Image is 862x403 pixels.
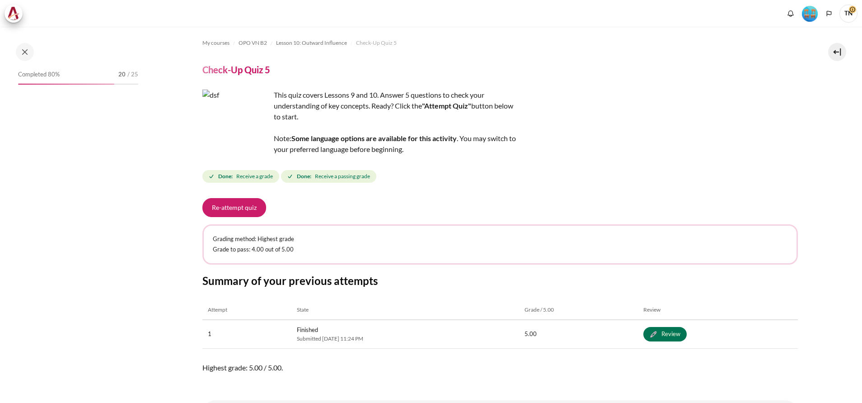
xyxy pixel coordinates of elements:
img: Architeck [7,7,20,20]
strong: Some language options are available for this activity [291,134,457,142]
td: 5.00 [519,320,637,348]
p: Grading method: Highest grade [213,235,787,244]
span: Check-Up Quiz 5 [356,39,397,47]
a: User menu [839,5,857,23]
nav: Navigation bar [202,36,798,50]
a: Check-Up Quiz 5 [356,38,397,48]
button: Re-attempt quiz [202,198,266,217]
span: Highest grade: 5.00 / 5.00. [202,362,798,373]
h3: Summary of your previous attempts [202,274,798,288]
span: Receive a passing grade [315,172,370,180]
th: Grade / 5.00 [519,300,637,320]
h4: Check-Up Quiz 5 [202,64,270,76]
a: Review [643,327,687,341]
p: Grade to pass: 4.00 out of 5.00 [213,245,787,254]
img: dsf [202,90,270,157]
div: 80% [18,84,114,85]
th: State [291,300,519,320]
strong: "Attempt Quiz" [422,101,471,110]
div: Level #4 [802,5,818,22]
a: Level #4 [798,5,821,22]
img: Level #4 [802,6,818,22]
th: Review [638,300,798,320]
span: My courses [202,39,230,47]
a: Architeck Architeck [5,5,27,23]
span: Submitted [DATE] 11:24 PM [297,335,514,343]
div: This quiz covers Lessons 9 and 10. Answer 5 questions to check your understanding of key concepts... [202,90,519,155]
div: Completion requirements for Check-Up Quiz 5 [202,168,378,185]
a: OPO VN B2 [239,38,267,48]
span: Completed 80% [18,70,60,79]
a: Lesson 10: Outward Influence [276,38,347,48]
span: OPO VN B2 [239,39,267,47]
a: My courses [202,38,230,48]
strong: Done: [297,172,311,180]
button: Languages [822,7,836,20]
div: Show notification window with no new notifications [784,7,797,20]
span: TN [839,5,857,23]
td: 1 [202,320,292,348]
td: Finished [291,320,519,348]
span: Receive a grade [236,172,273,180]
strong: Done: [218,172,233,180]
th: Attempt [202,300,292,320]
span: 20 [118,70,126,79]
span: / 25 [127,70,138,79]
span: Lesson 10: Outward Influence [276,39,347,47]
